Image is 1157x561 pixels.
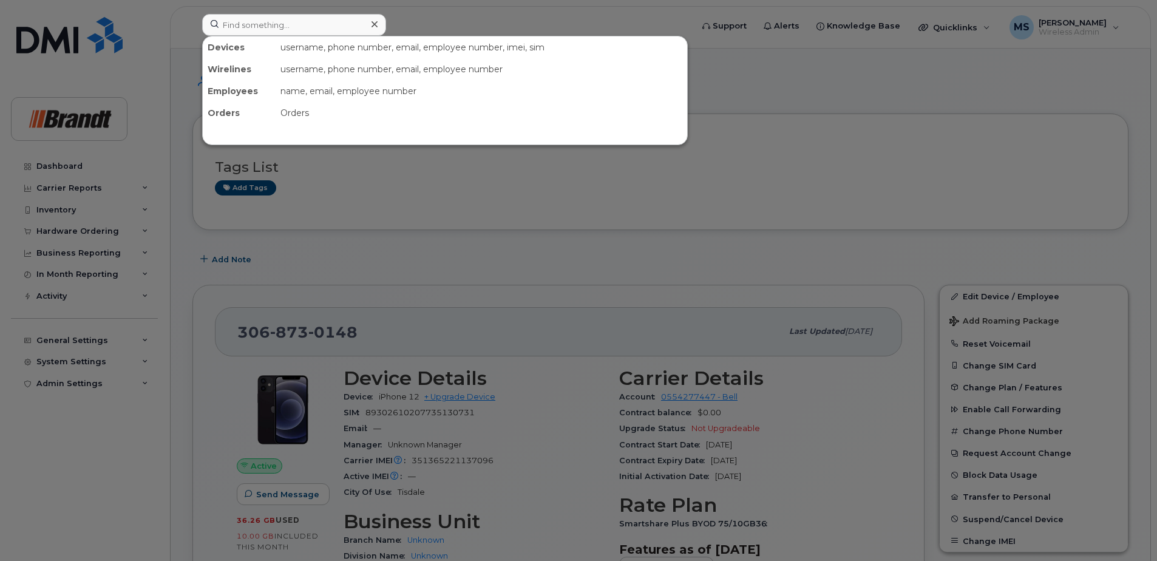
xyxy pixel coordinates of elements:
div: Wirelines [203,58,276,80]
div: username, phone number, email, employee number [276,58,687,80]
div: Devices [203,36,276,58]
div: username, phone number, email, employee number, imei, sim [276,36,687,58]
div: Employees [203,80,276,102]
div: Orders [276,102,687,124]
div: name, email, employee number [276,80,687,102]
div: Orders [203,102,276,124]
